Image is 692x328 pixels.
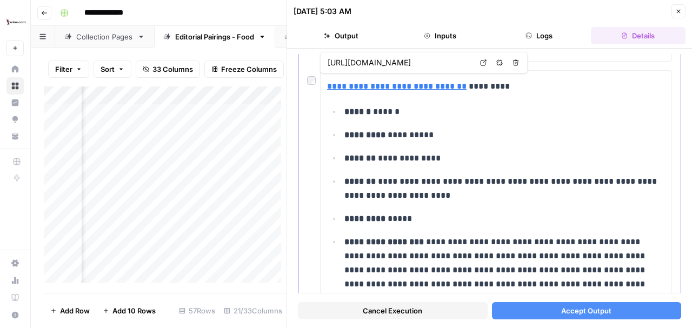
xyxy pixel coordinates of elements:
[6,289,24,306] a: Learning Hub
[76,31,133,42] div: Collection Pages
[152,64,193,75] span: 33 Columns
[221,64,277,75] span: Freeze Columns
[6,61,24,78] a: Home
[60,305,90,316] span: Add Row
[154,26,275,48] a: Editorial Pairings - Food
[591,27,686,44] button: Details
[112,305,156,316] span: Add 10 Rows
[6,9,24,36] button: Workspace: Wine
[298,302,488,319] button: Cancel Execution
[219,302,287,319] div: 21/33 Columns
[6,306,24,324] button: Help + Support
[101,64,115,75] span: Sort
[392,27,487,44] button: Inputs
[175,31,254,42] div: Editorial Pairings - Food
[6,272,24,289] a: Usage
[275,26,374,48] a: Editorial - Luxury
[6,255,24,272] a: Settings
[48,61,89,78] button: Filter
[492,302,682,319] button: Accept Output
[96,302,162,319] button: Add 10 Rows
[561,305,611,316] span: Accept Output
[363,305,422,316] span: Cancel Execution
[204,61,284,78] button: Freeze Columns
[55,26,154,48] a: Collection Pages
[6,111,24,128] a: Opportunities
[94,61,131,78] button: Sort
[136,61,200,78] button: 33 Columns
[44,302,96,319] button: Add Row
[6,12,26,32] img: Wine Logo
[55,64,72,75] span: Filter
[492,27,587,44] button: Logs
[294,6,351,17] div: [DATE] 5:03 AM
[6,128,24,145] a: Your Data
[294,27,388,44] button: Output
[6,94,24,111] a: Insights
[175,302,219,319] div: 57 Rows
[6,77,24,95] a: Browse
